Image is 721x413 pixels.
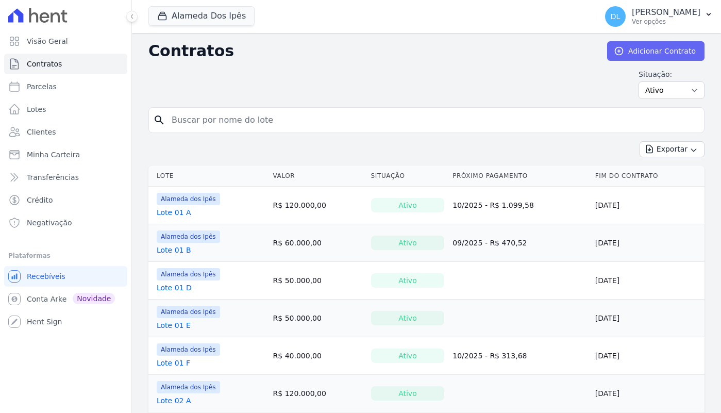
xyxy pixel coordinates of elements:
td: [DATE] [591,375,705,412]
span: Hent Sign [27,317,62,327]
h2: Contratos [148,42,591,60]
a: Transferências [4,167,127,188]
td: [DATE] [591,224,705,262]
a: Lote 01 A [157,207,191,218]
a: Lote 01 B [157,245,191,255]
div: Ativo [371,349,445,363]
span: Conta Arke [27,294,66,304]
td: R$ 120.000,00 [269,187,367,224]
a: 09/2025 - R$ 470,52 [452,239,527,247]
a: Visão Geral [4,31,127,52]
span: Novidade [73,293,115,304]
a: 10/2025 - R$ 313,68 [452,352,527,360]
td: R$ 50.000,00 [269,262,367,300]
div: Ativo [371,273,445,288]
a: Clientes [4,122,127,142]
a: Hent Sign [4,311,127,332]
a: Conta Arke Novidade [4,289,127,309]
label: Situação: [639,69,705,79]
span: Alameda dos Ipês [157,343,220,356]
span: Negativação [27,218,72,228]
span: Alameda dos Ipês [157,230,220,243]
input: Buscar por nome do lote [165,110,700,130]
button: Alameda Dos Ipês [148,6,255,26]
a: Lotes [4,99,127,120]
td: [DATE] [591,187,705,224]
p: Ver opções [632,18,700,26]
button: Exportar [640,141,705,157]
a: Negativação [4,212,127,233]
span: Alameda dos Ipês [157,268,220,280]
th: Valor [269,166,367,187]
button: DL [PERSON_NAME] Ver opções [597,2,721,31]
p: [PERSON_NAME] [632,7,700,18]
td: [DATE] [591,337,705,375]
a: Recebíveis [4,266,127,287]
th: Situação [367,166,449,187]
a: Lote 02 A [157,395,191,406]
td: R$ 120.000,00 [269,375,367,412]
div: Plataformas [8,250,123,262]
a: Lote 01 E [157,320,191,331]
th: Fim do Contrato [591,166,705,187]
span: Minha Carteira [27,150,80,160]
a: Adicionar Contrato [607,41,705,61]
span: Clientes [27,127,56,137]
td: [DATE] [591,300,705,337]
td: R$ 60.000,00 [269,224,367,262]
span: Alameda dos Ipês [157,306,220,318]
span: Alameda dos Ipês [157,381,220,393]
span: Transferências [27,172,79,183]
div: Ativo [371,198,445,212]
td: [DATE] [591,262,705,300]
span: Lotes [27,104,46,114]
a: Lote 01 D [157,283,192,293]
i: search [153,114,165,126]
div: Ativo [371,236,445,250]
span: Alameda dos Ipês [157,193,220,205]
div: Ativo [371,311,445,325]
th: Próximo Pagamento [448,166,591,187]
div: Ativo [371,386,445,401]
a: 10/2025 - R$ 1.099,58 [452,201,534,209]
a: Parcelas [4,76,127,97]
span: Crédito [27,195,53,205]
span: Parcelas [27,81,57,92]
td: R$ 50.000,00 [269,300,367,337]
span: DL [611,13,621,20]
span: Recebíveis [27,271,65,282]
a: Contratos [4,54,127,74]
td: R$ 40.000,00 [269,337,367,375]
th: Lote [148,166,269,187]
a: Crédito [4,190,127,210]
span: Visão Geral [27,36,68,46]
a: Minha Carteira [4,144,127,165]
a: Lote 01 F [157,358,190,368]
span: Contratos [27,59,62,69]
